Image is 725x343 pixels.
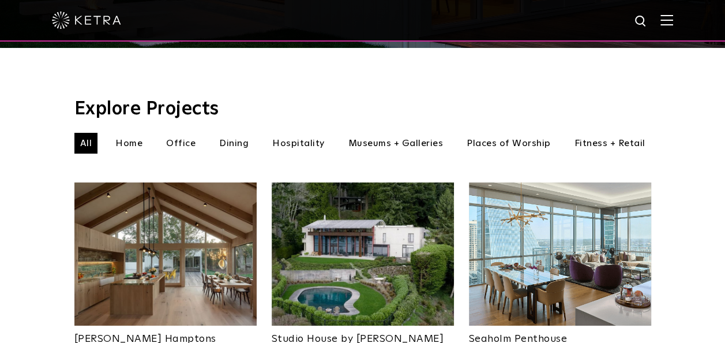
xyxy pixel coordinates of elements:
[74,100,651,118] h3: Explore Projects
[634,14,648,29] img: search icon
[74,182,257,326] img: Project_Landing_Thumbnail-2021
[343,133,449,154] li: Museums + Galleries
[52,12,121,29] img: ketra-logo-2019-white
[272,182,454,326] img: An aerial view of Olson Kundig's Studio House in Seattle
[461,133,557,154] li: Places of Worship
[569,133,651,154] li: Fitness + Retail
[74,133,98,154] li: All
[160,133,201,154] li: Office
[266,133,330,154] li: Hospitality
[213,133,254,154] li: Dining
[110,133,148,154] li: Home
[660,14,673,25] img: Hamburger%20Nav.svg
[469,182,651,326] img: Project_Landing_Thumbnail-2022smaller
